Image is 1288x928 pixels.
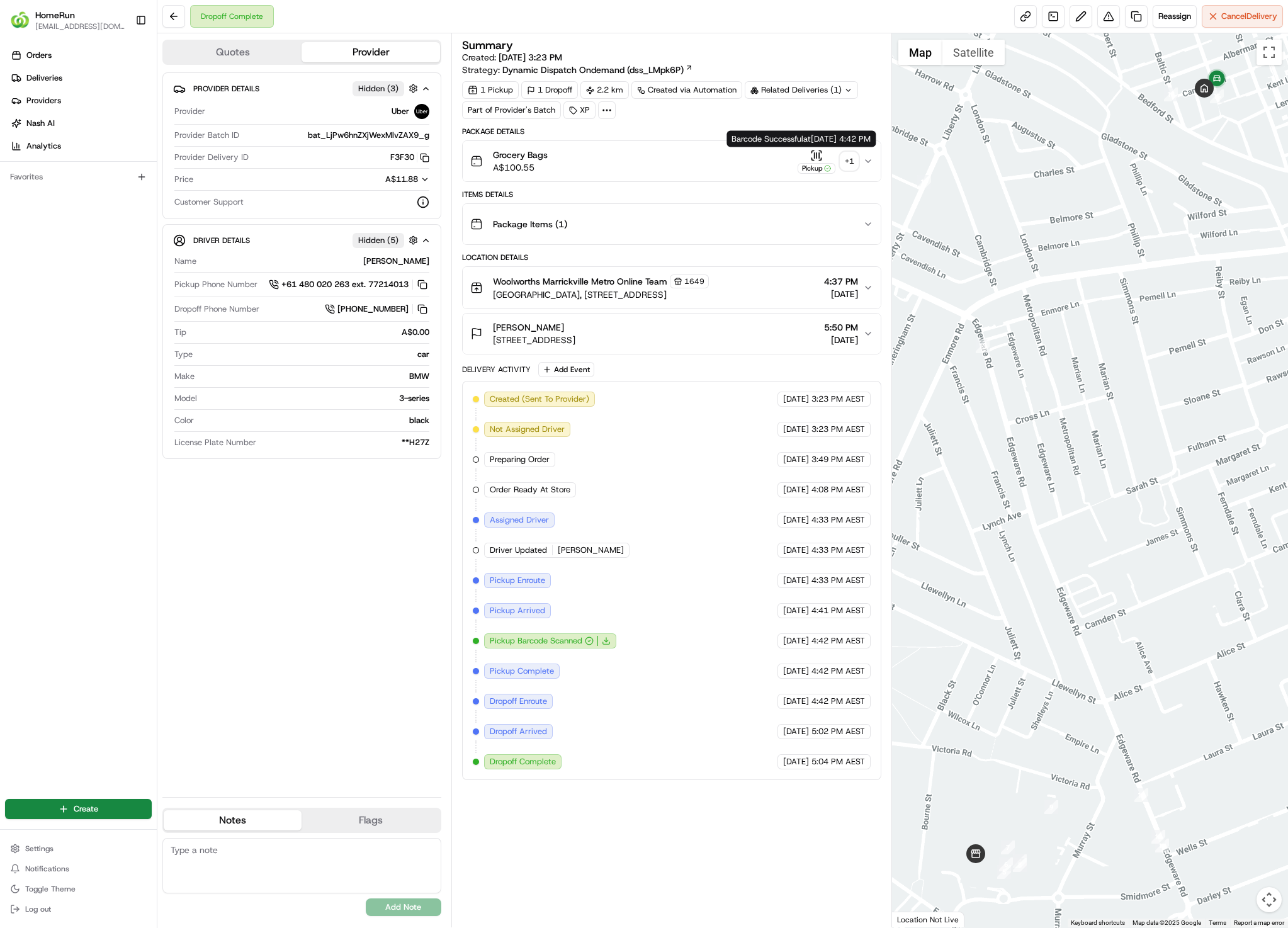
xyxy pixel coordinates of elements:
[5,880,152,898] button: Toggle Theme
[811,424,865,435] span: 3:23 PM AEST
[726,131,876,147] div: Barcode Successful
[1044,800,1058,814] div: 9
[1202,5,1283,28] button: CancelDelivery
[976,339,990,353] div: 13
[353,232,421,248] button: Hidden (5)
[201,256,429,267] div: [PERSON_NAME]
[5,167,152,187] div: Favorites
[811,514,865,526] span: 4:33 PM AEST
[997,865,1011,879] div: 5
[783,605,809,616] span: [DATE]
[811,605,865,616] span: 4:41 PM AEST
[385,174,418,184] span: A$11.88
[25,904,51,914] span: Log out
[490,696,547,707] span: Dropoff Enroute
[5,136,157,156] a: Analytics
[462,81,519,99] div: 1 Pickup
[490,726,547,737] span: Dropoff Arrived
[463,204,881,244] button: Package Items (1)
[499,52,562,63] span: [DATE] 3:23 PM
[74,803,98,815] span: Create
[5,860,152,878] button: Notifications
[1221,11,1277,22] span: Cancel Delivery
[26,140,61,152] span: Analytics
[783,545,809,556] span: [DATE]
[1153,5,1197,28] button: Reassign
[174,437,256,448] span: License Plate Number
[745,81,858,99] div: Related Deliveries (1)
[490,635,582,647] span: Pickup Barcode Scanned
[493,218,567,230] span: Package Items ( 1 )
[174,152,249,163] span: Provider Delivery ID
[895,911,937,927] a: Open this area in Google Maps (opens a new window)
[191,327,429,338] div: A$0.00
[493,334,575,346] span: [STREET_ADDRESS]
[193,235,250,246] span: Driver Details
[783,514,809,526] span: [DATE]
[200,371,429,382] div: BMW
[783,575,809,586] span: [DATE]
[1151,830,1165,844] div: 12
[463,314,881,354] button: [PERSON_NAME][STREET_ADDRESS]5:50 PM[DATE]
[803,133,871,144] span: at [DATE] 4:42 PM
[783,424,809,435] span: [DATE]
[174,130,239,141] span: Provider Batch ID
[174,196,244,208] span: Customer Support
[1013,854,1027,868] div: 4
[174,256,196,267] span: Name
[302,42,439,62] button: Provider
[942,40,1005,65] button: Show satellite imagery
[269,278,429,291] a: +61 480 020 263 ext. 77214013
[783,756,809,767] span: [DATE]
[811,726,865,737] span: 5:02 PM AEST
[1164,88,1178,101] div: 15
[684,276,704,286] span: 1649
[824,321,858,334] span: 5:50 PM
[462,365,531,375] div: Delivery Activity
[811,696,865,707] span: 4:42 PM AEST
[798,149,835,174] button: Pickup
[493,161,548,174] span: A$100.55
[798,163,835,174] div: Pickup
[783,665,809,677] span: [DATE]
[490,454,550,465] span: Preparing Order
[999,857,1013,871] div: 6
[164,42,302,62] button: Quotes
[25,864,69,874] span: Notifications
[898,40,942,65] button: Show street map
[490,665,554,677] span: Pickup Complete
[25,844,54,854] span: Settings
[1071,919,1125,927] button: Keyboard shortcuts
[353,81,421,96] button: Hidden (3)
[1155,839,1169,852] div: 11
[895,911,937,927] img: Google
[490,393,589,405] span: Created (Sent To Provider)
[1234,919,1284,926] a: Report a map error
[490,605,545,616] span: Pickup Arrived
[174,106,205,117] span: Provider
[1158,11,1191,22] span: Reassign
[5,113,157,133] a: Nash AI
[558,545,624,556] span: [PERSON_NAME]
[358,83,398,94] span: Hidden ( 3 )
[5,840,152,857] button: Settings
[811,575,865,586] span: 4:33 PM AEST
[198,349,429,360] div: car
[26,50,52,61] span: Orders
[490,424,565,435] span: Not Assigned Driver
[462,64,693,76] div: Strategy:
[35,21,125,31] span: [EMAIL_ADDRESS][DOMAIN_NAME]
[811,665,865,677] span: 4:42 PM AEST
[199,415,429,426] div: black
[302,810,439,830] button: Flags
[174,349,193,360] span: Type
[783,696,809,707] span: [DATE]
[358,235,398,246] span: Hidden ( 5 )
[490,575,545,586] span: Pickup Enroute
[5,68,157,88] a: Deliveries
[337,303,409,315] span: [PHONE_NUMBER]
[783,484,809,495] span: [DATE]
[26,72,62,84] span: Deliveries
[811,545,865,556] span: 4:33 PM AEST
